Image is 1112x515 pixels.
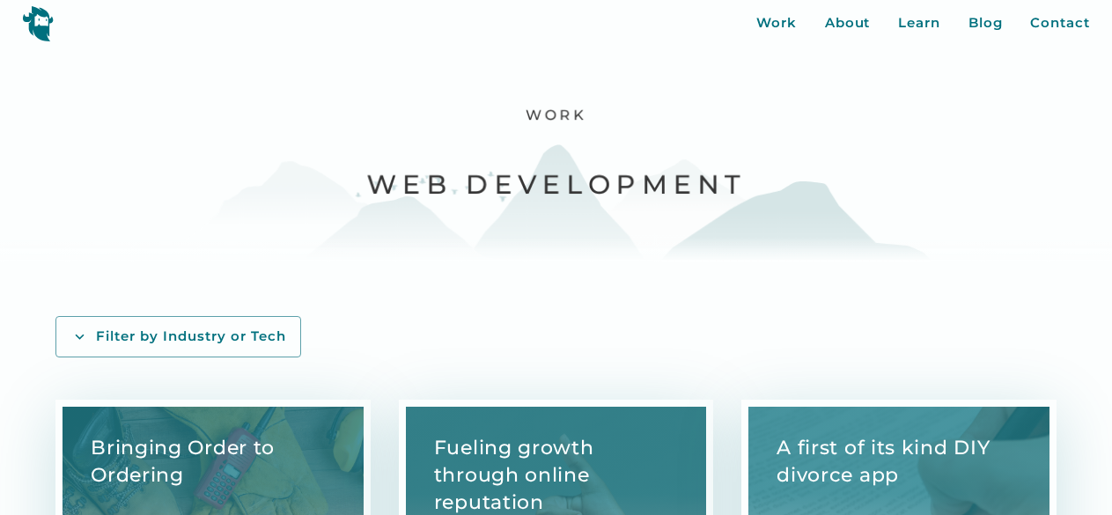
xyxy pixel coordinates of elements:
a: Blog [968,13,1003,33]
a: Filter by Industry or Tech [55,316,301,357]
a: Contact [1030,13,1089,33]
div: Filter by Industry or Tech [96,327,286,346]
a: Learn [898,13,940,33]
img: yeti logo icon [22,5,54,41]
a: Work [756,13,797,33]
h1: Work [525,107,587,125]
a: About [825,13,871,33]
h2: Web Development [366,167,747,202]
